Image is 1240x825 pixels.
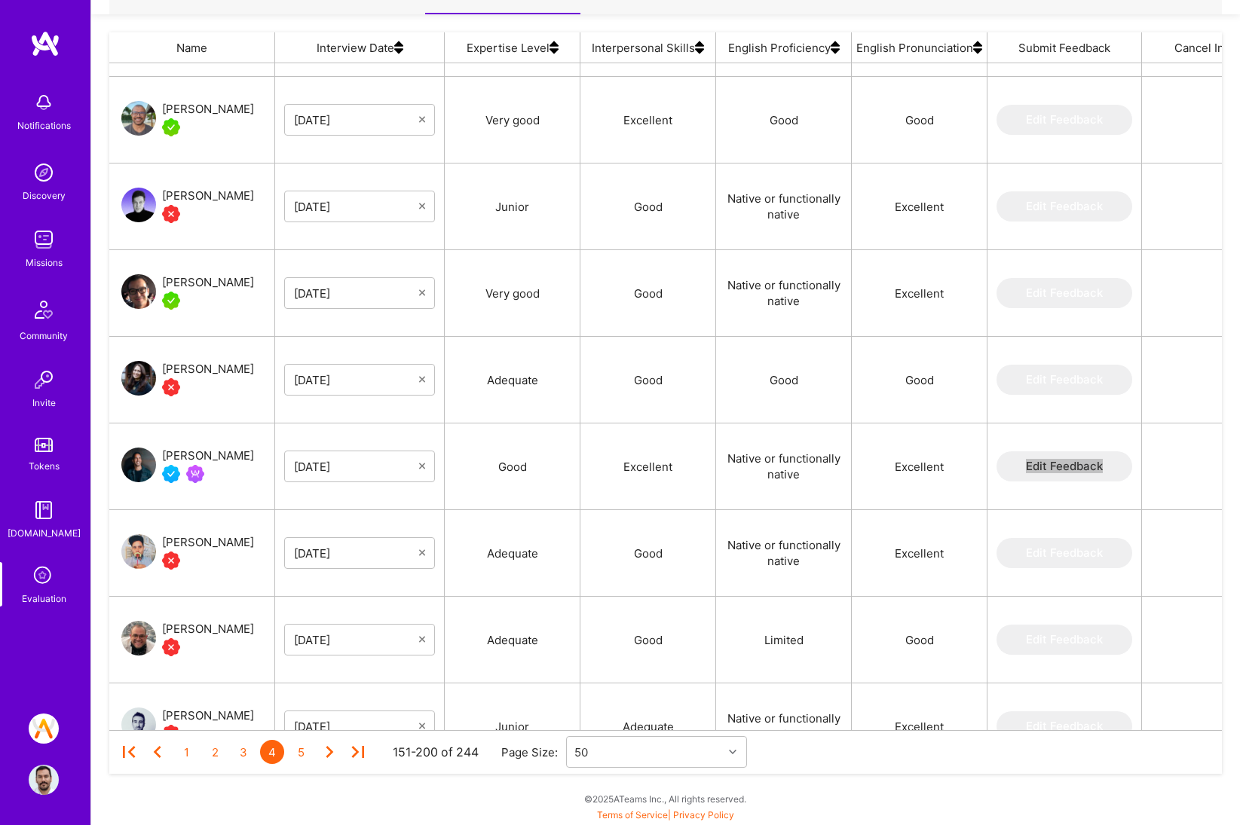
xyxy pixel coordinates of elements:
div: Evaluation [22,591,66,607]
img: User Avatar [121,448,156,482]
input: Select Date... [294,372,419,387]
img: A.Team // Selection Team - help us grow the community! [29,713,59,744]
div: Limited [716,597,852,683]
button: Edit Feedback [997,625,1132,655]
div: [PERSON_NAME] [162,187,254,205]
a: User Avatar[PERSON_NAME]Unqualified [121,620,254,659]
div: Interpersonal Skills [580,32,716,63]
img: Community [26,292,62,328]
img: User Avatar [29,765,59,795]
div: Tokens [29,458,60,474]
div: Adequate [580,683,716,769]
div: Good [580,337,716,423]
div: Good [580,163,716,249]
div: Community [20,328,68,344]
img: logo [30,30,60,57]
div: Native or functionally native [716,423,852,509]
a: User Avatar[PERSON_NAME]Unqualified [121,187,254,226]
a: Edit Feedback [997,278,1132,308]
div: Native or functionally native [716,163,852,249]
div: 2 [203,740,227,764]
img: guide book [29,495,59,525]
div: [PERSON_NAME] [162,360,254,378]
img: sort [973,32,982,63]
img: sort [550,32,559,63]
a: User Avatar[PERSON_NAME]Vetted A.TeamerBeen on Mission [121,447,254,486]
img: Invite [29,365,59,395]
div: Very good [445,250,580,336]
img: A.Teamer in Residence [162,118,180,136]
img: sort [831,32,840,63]
a: Edit Feedback [997,105,1132,135]
div: Excellent [852,683,987,769]
div: Excellent [580,77,716,163]
img: Been on Mission [186,465,204,483]
a: User Avatar[PERSON_NAME]Unqualified [121,533,254,573]
a: User Avatar[PERSON_NAME]Unqualified [121,707,254,746]
div: Discovery [23,188,66,203]
img: tokens [35,438,53,452]
div: © 2025 ATeams Inc., All rights reserved. [90,780,1240,817]
input: Select Date... [294,199,419,214]
i: icon Chevron [729,748,736,756]
div: Good [580,250,716,336]
div: [PERSON_NAME] [162,447,254,465]
a: A.Team // Selection Team - help us grow the community! [25,713,63,744]
img: Unqualified [162,725,180,743]
img: User Avatar [121,274,156,309]
a: User Avatar [25,765,63,795]
div: Junior [445,683,580,769]
div: Good [445,423,580,509]
button: Edit Feedback [997,711,1132,741]
div: Excellent [580,423,716,509]
img: Unqualified [162,552,180,570]
a: Edit Feedback [997,451,1132,481]
div: Good [580,597,716,683]
div: [DOMAIN_NAME] [8,525,81,541]
img: teamwork [29,225,59,255]
img: discovery [29,157,59,188]
i: icon SelectionTeam [29,562,58,591]
div: [PERSON_NAME] [162,620,254,638]
div: Good [716,337,852,423]
img: Unqualified [162,205,180,223]
img: Vetted A.Teamer [162,465,180,483]
input: Select Date... [294,286,419,301]
div: Excellent [852,250,987,336]
div: English Pronunciation [852,32,987,63]
img: User Avatar [121,361,156,396]
img: Unqualified [162,378,180,396]
div: Good [852,77,987,163]
div: [PERSON_NAME] [162,273,254,292]
input: Select Date... [294,719,419,734]
a: Edit Feedback [997,365,1132,395]
input: Select Date... [294,459,419,474]
div: Name [109,32,275,63]
div: Native or functionally native [716,683,852,769]
div: Expertise Level [445,32,580,63]
img: User Avatar [121,101,156,136]
a: Terms of Service [597,809,668,820]
img: A.Teamer in Residence [162,292,180,310]
div: Submit Feedback [987,32,1142,63]
div: Good [580,510,716,596]
img: sort [695,32,704,63]
img: User Avatar [121,188,156,222]
div: Junior [445,163,580,249]
div: Native or functionally native [716,250,852,336]
div: Notifications [17,118,71,133]
div: Good [852,337,987,423]
img: bell [29,87,59,118]
div: 4 [260,740,284,764]
div: [PERSON_NAME] [162,533,254,552]
a: Edit Feedback [997,191,1132,222]
div: Adequate [445,510,580,596]
a: Edit Feedback [997,538,1132,568]
div: [PERSON_NAME] [162,100,254,118]
a: Privacy Policy [673,809,734,820]
div: Interview Date [275,32,445,63]
a: User Avatar[PERSON_NAME]A.Teamer in Residence [121,100,254,139]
